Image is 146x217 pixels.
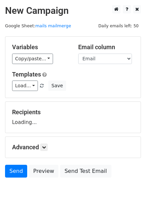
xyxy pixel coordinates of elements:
[48,81,66,91] button: Save
[12,108,134,126] div: Loading...
[12,43,68,51] h5: Variables
[12,144,134,151] h5: Advanced
[96,22,141,30] span: Daily emails left: 50
[12,81,38,91] a: Load...
[5,5,141,17] h2: New Campaign
[96,23,141,28] a: Daily emails left: 50
[5,165,27,178] a: Send
[12,54,53,64] a: Copy/paste...
[29,165,58,178] a: Preview
[60,165,111,178] a: Send Test Email
[78,43,134,51] h5: Email column
[12,108,134,116] h5: Recipients
[35,23,71,28] a: mails mailmerge
[12,71,41,78] a: Templates
[5,23,71,28] small: Google Sheet:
